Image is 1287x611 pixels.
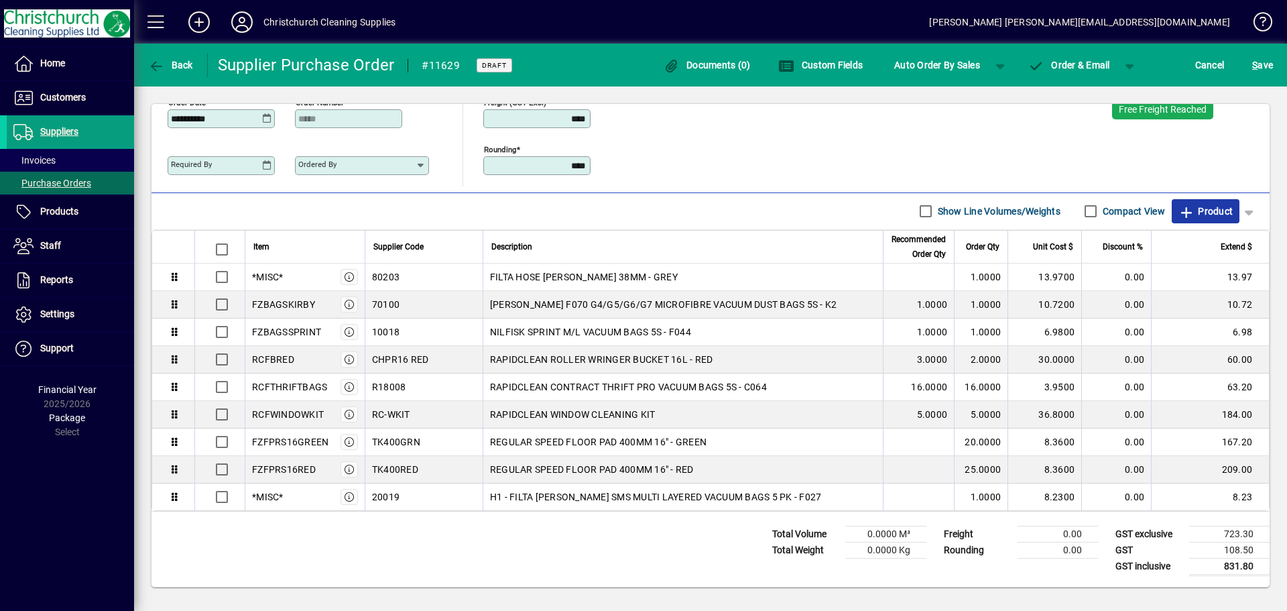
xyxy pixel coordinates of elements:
[221,10,263,34] button: Profile
[148,60,193,70] span: Back
[7,81,134,115] a: Customers
[373,239,424,254] span: Supplier Code
[40,58,65,68] span: Home
[1109,542,1189,558] td: GST
[1151,346,1269,374] td: 60.00
[1081,484,1151,510] td: 0.00
[883,374,954,401] td: 16.0000
[365,456,483,484] td: TK400RED
[484,144,516,154] mat-label: Rounding
[40,240,61,251] span: Staff
[954,374,1007,401] td: 16.0000
[954,346,1007,374] td: 2.0000
[883,319,954,346] td: 1.0000
[883,291,954,319] td: 1.0000
[482,61,507,70] span: Draft
[1151,264,1269,291] td: 13.97
[883,346,954,374] td: 3.0000
[1221,239,1252,254] span: Extend $
[1195,54,1225,76] span: Cancel
[1081,456,1151,484] td: 0.00
[38,384,97,395] span: Financial Year
[1172,199,1239,223] button: Product
[937,526,1018,542] td: Freight
[1151,291,1269,319] td: 10.72
[1192,53,1228,77] button: Cancel
[252,353,294,366] div: RCFBRED
[252,463,316,476] div: FZFPRS16RED
[1033,239,1073,254] span: Unit Cost $
[1151,374,1269,401] td: 63.20
[365,374,483,401] td: R18008
[252,380,327,394] div: RCFTHRIFTBAGS
[660,53,754,77] button: Documents (0)
[490,463,694,476] span: REGULAR SPEED FLOOR PAD 400MM 16" - RED
[490,270,678,284] span: FILTA HOSE [PERSON_NAME] 38MM - GREY
[1109,558,1189,575] td: GST inclusive
[1189,542,1270,558] td: 108.50
[1028,60,1110,70] span: Order & Email
[365,429,483,456] td: TK400GRN
[954,264,1007,291] td: 1.0000
[1081,429,1151,456] td: 0.00
[1081,264,1151,291] td: 0.00
[883,401,954,429] td: 5.0000
[490,435,707,449] span: REGULAR SPEED FLOOR PAD 400MM 16" - GREEN
[7,332,134,366] a: Support
[765,526,846,542] td: Total Volume
[1243,3,1270,46] a: Knowledge Base
[765,542,846,558] td: Total Weight
[846,542,926,558] td: 0.0000 Kg
[40,309,74,319] span: Settings
[1109,526,1189,542] td: GST exclusive
[1007,484,1081,510] td: 8.2300
[263,11,395,33] div: Christchurch Cleaning Supplies
[365,484,483,510] td: 20019
[1081,319,1151,346] td: 0.00
[1007,264,1081,291] td: 13.9700
[1022,53,1117,77] button: Order & Email
[490,490,822,504] span: H1 - FILTA [PERSON_NAME] SMS MULTI LAYERED VACUUM BAGS 5 PK - F027
[13,155,56,166] span: Invoices
[1081,291,1151,319] td: 0.00
[1151,484,1269,510] td: 8.23
[171,160,212,169] mat-label: Required by
[846,526,926,542] td: 0.0000 M³
[218,54,395,76] div: Supplier Purchase Order
[365,401,483,429] td: RC-WKIT
[1249,53,1276,77] button: Save
[40,126,78,137] span: Suppliers
[1018,526,1098,542] td: 0.00
[778,60,863,70] span: Custom Fields
[365,346,483,374] td: CHPR16 RED
[40,343,74,353] span: Support
[664,60,751,70] span: Documents (0)
[49,412,85,423] span: Package
[252,408,324,421] div: RCFWINDOWKIT
[1007,346,1081,374] td: 30.0000
[365,291,483,319] td: 70100
[7,149,134,172] a: Invoices
[7,195,134,229] a: Products
[887,53,987,77] button: Auto Order By Sales
[40,92,86,103] span: Customers
[894,54,980,76] span: Auto Order By Sales
[892,232,946,262] span: Recommended Order Qty
[178,10,221,34] button: Add
[1151,319,1269,346] td: 6.98
[929,11,1230,33] div: [PERSON_NAME] [PERSON_NAME][EMAIL_ADDRESS][DOMAIN_NAME]
[7,298,134,331] a: Settings
[134,53,208,77] app-page-header-button: Back
[365,319,483,346] td: 10018
[1252,54,1273,76] span: ave
[1151,401,1269,429] td: 184.00
[954,429,1007,456] td: 20.0000
[954,401,1007,429] td: 5.0000
[1103,239,1143,254] span: Discount %
[422,55,460,76] div: #11629
[252,435,328,449] div: FZFPRS16GREEN
[490,325,691,339] span: NILFISK SPRINT M/L VACUUM BAGS 5S - F044
[490,353,713,366] span: RAPIDCLEAN ROLLER WRINGER BUCKET 16L - RED
[1151,429,1269,456] td: 167.20
[935,205,1060,218] label: Show Line Volumes/Weights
